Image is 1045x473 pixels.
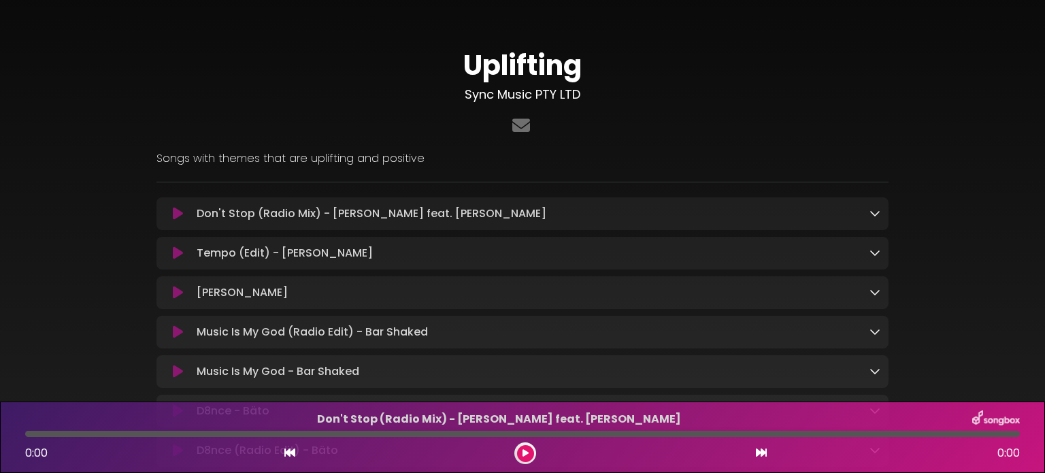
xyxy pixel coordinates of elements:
[156,150,889,167] p: Songs with themes that are uplifting and positive
[197,324,869,340] p: Music Is My God (Radio Edit) - Bar Shaked
[197,245,869,261] p: Tempo (Edit) - [PERSON_NAME]
[25,445,48,461] span: 0:00
[25,411,972,427] p: Don't Stop (Radio Mix) - [PERSON_NAME] feat. [PERSON_NAME]
[197,284,869,301] p: [PERSON_NAME]
[972,410,1020,428] img: songbox-logo-white.png
[197,363,869,380] p: Music Is My God - Bar Shaked
[197,206,869,222] p: Don't Stop (Radio Mix) - [PERSON_NAME] feat. [PERSON_NAME]
[156,49,889,82] h1: Uplifting
[997,445,1020,461] span: 0:00
[156,87,889,102] h3: Sync Music PTY LTD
